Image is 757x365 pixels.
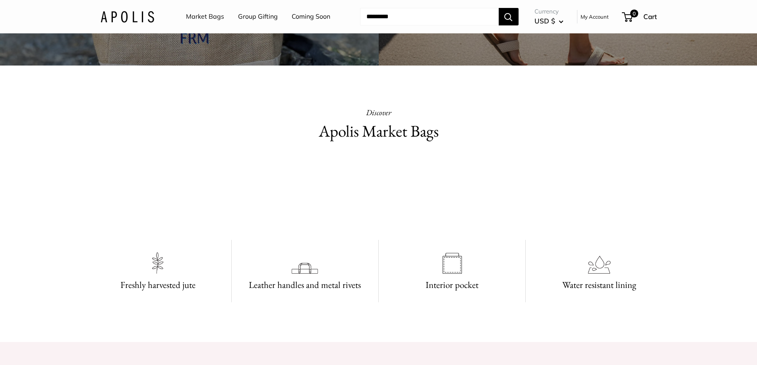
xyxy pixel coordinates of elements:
[535,277,663,293] h3: Water resistant lining
[499,8,519,25] button: Search
[623,10,657,23] a: 0 Cart
[534,15,563,27] button: USD $
[186,11,224,23] a: Market Bags
[238,11,278,23] a: Group Gifting
[101,11,154,22] img: Apolis
[241,277,369,293] h3: Leather handles and metal rivets
[94,277,222,293] h3: Freshly harvested jute
[630,10,638,17] span: 0
[581,12,609,21] a: My Account
[292,11,330,23] a: Coming Soon
[240,105,518,120] p: Discover
[240,120,518,143] h2: Apolis Market Bags
[388,277,516,293] h3: Interior pocket
[360,8,499,25] input: Search...
[534,6,563,17] span: Currency
[534,17,555,25] span: USD $
[643,12,657,21] span: Cart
